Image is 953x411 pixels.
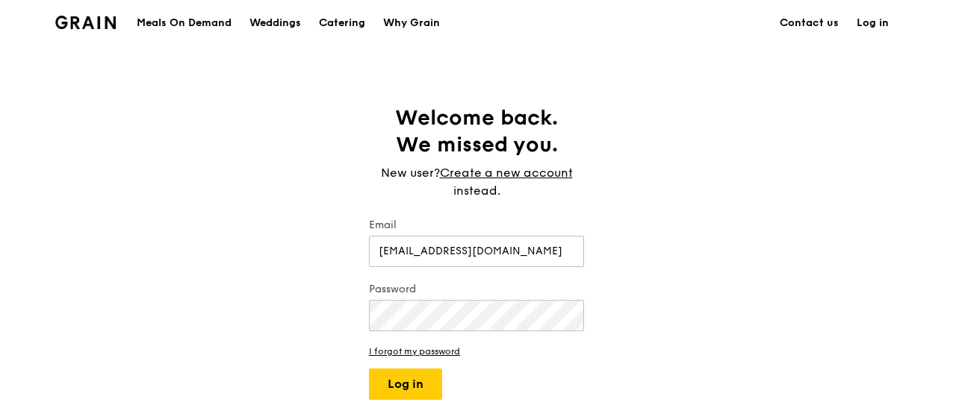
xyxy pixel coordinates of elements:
div: Meals On Demand [137,1,232,46]
div: Why Grain [383,1,440,46]
div: Catering [319,1,365,46]
label: Password [369,282,584,297]
div: Weddings [249,1,301,46]
button: Log in [369,368,442,400]
img: Grain [55,16,116,29]
a: Log in [848,1,898,46]
span: instead. [453,183,500,198]
a: I forgot my password [369,346,584,357]
a: Contact us [771,1,848,46]
label: Email [369,218,584,233]
a: Weddings [240,1,310,46]
span: New user? [381,166,440,180]
h1: Welcome back. We missed you. [369,104,584,158]
a: Why Grain [374,1,449,46]
a: Catering [310,1,374,46]
a: Create a new account [440,164,573,182]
